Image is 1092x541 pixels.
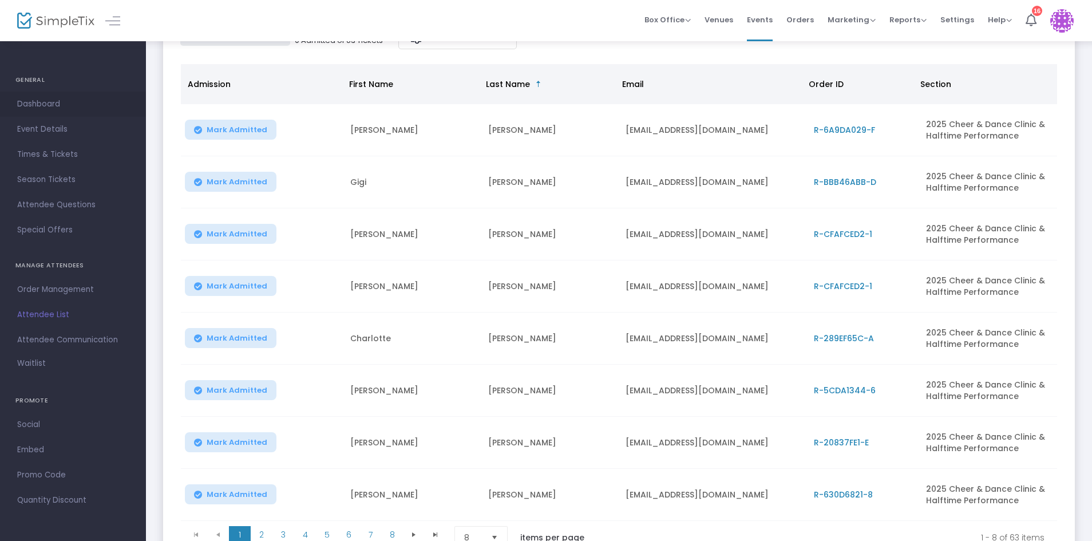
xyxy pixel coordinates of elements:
[185,380,276,400] button: Mark Admitted
[207,386,267,395] span: Mark Admitted
[919,469,1057,521] td: 2025 Cheer & Dance Clinic & Halftime Performance
[17,443,129,457] span: Embed
[343,417,481,469] td: [PERSON_NAME]
[644,14,691,25] span: Box Office
[207,334,267,343] span: Mark Admitted
[343,156,481,208] td: Gigi
[185,328,276,348] button: Mark Admitted
[920,78,951,90] span: Section
[431,530,440,539] span: Go to the last page
[486,78,530,90] span: Last Name
[814,124,875,136] span: R-6A9DA029-F
[15,69,130,92] h4: GENERAL
[481,156,619,208] td: [PERSON_NAME]
[619,208,806,260] td: [EMAIL_ADDRESS][DOMAIN_NAME]
[17,122,129,137] span: Event Details
[15,389,130,412] h4: PROMOTE
[814,281,872,292] span: R-CFAFCED2-1
[481,365,619,417] td: [PERSON_NAME]
[619,365,806,417] td: [EMAIL_ADDRESS][DOMAIN_NAME]
[343,260,481,313] td: [PERSON_NAME]
[17,307,129,322] span: Attendee List
[814,437,869,448] span: R-20837FE1-E
[349,78,393,90] span: First Name
[207,177,267,187] span: Mark Admitted
[619,417,806,469] td: [EMAIL_ADDRESS][DOMAIN_NAME]
[889,14,927,25] span: Reports
[409,530,418,539] span: Go to the next page
[481,104,619,156] td: [PERSON_NAME]
[185,224,276,244] button: Mark Admitted
[622,78,644,90] span: Email
[619,104,806,156] td: [EMAIL_ADDRESS][DOMAIN_NAME]
[814,176,876,188] span: R-BBB46ABB-D
[17,417,129,432] span: Social
[181,64,1057,521] div: Data table
[988,14,1012,25] span: Help
[814,489,873,500] span: R-630D6821-8
[207,282,267,291] span: Mark Admitted
[343,365,481,417] td: [PERSON_NAME]
[185,276,276,296] button: Mark Admitted
[343,469,481,521] td: [PERSON_NAME]
[705,5,733,34] span: Venues
[919,417,1057,469] td: 2025 Cheer & Dance Clinic & Halftime Performance
[814,333,874,344] span: R-289EF65C-A
[17,97,129,112] span: Dashboard
[919,104,1057,156] td: 2025 Cheer & Dance Clinic & Halftime Performance
[15,254,130,277] h4: MANAGE ATTENDEES
[809,78,844,90] span: Order ID
[207,490,267,499] span: Mark Admitted
[481,208,619,260] td: [PERSON_NAME]
[17,282,129,297] span: Order Management
[619,260,806,313] td: [EMAIL_ADDRESS][DOMAIN_NAME]
[619,156,806,208] td: [EMAIL_ADDRESS][DOMAIN_NAME]
[481,417,619,469] td: [PERSON_NAME]
[207,438,267,447] span: Mark Admitted
[534,80,543,89] span: Sortable
[619,313,806,365] td: [EMAIL_ADDRESS][DOMAIN_NAME]
[17,333,129,347] span: Attendee Communication
[814,228,872,240] span: R-CFAFCED2-1
[786,5,814,34] span: Orders
[919,208,1057,260] td: 2025 Cheer & Dance Clinic & Halftime Performance
[185,120,276,140] button: Mark Admitted
[919,313,1057,365] td: 2025 Cheer & Dance Clinic & Halftime Performance
[481,313,619,365] td: [PERSON_NAME]
[1032,6,1042,16] div: 16
[17,198,129,212] span: Attendee Questions
[17,223,129,238] span: Special Offers
[619,469,806,521] td: [EMAIL_ADDRESS][DOMAIN_NAME]
[185,172,276,192] button: Mark Admitted
[17,172,129,187] span: Season Tickets
[207,125,267,135] span: Mark Admitted
[828,14,876,25] span: Marketing
[481,260,619,313] td: [PERSON_NAME]
[481,469,619,521] td: [PERSON_NAME]
[17,358,46,369] span: Waitlist
[919,156,1057,208] td: 2025 Cheer & Dance Clinic & Halftime Performance
[17,468,129,483] span: Promo Code
[940,5,974,34] span: Settings
[343,104,481,156] td: [PERSON_NAME]
[17,493,129,508] span: Quantity Discount
[747,5,773,34] span: Events
[919,365,1057,417] td: 2025 Cheer & Dance Clinic & Halftime Performance
[207,230,267,239] span: Mark Admitted
[343,208,481,260] td: [PERSON_NAME]
[185,432,276,452] button: Mark Admitted
[343,313,481,365] td: Charlotte
[919,260,1057,313] td: 2025 Cheer & Dance Clinic & Halftime Performance
[17,147,129,162] span: Times & Tickets
[185,484,276,504] button: Mark Admitted
[814,385,876,396] span: R-5CDA1344-6
[188,78,231,90] span: Admission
